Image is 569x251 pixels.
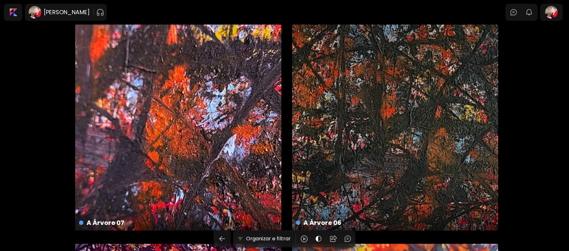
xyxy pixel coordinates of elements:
a: back [214,230,233,247]
h4: A Árvore 07 [79,218,276,227]
img: chatIcon [510,8,517,16]
button: back [214,230,231,247]
img: chatIcon [344,235,352,243]
button: pauseOutline IconGradient Icon [96,7,104,17]
button: bellIcon [524,7,534,18]
img: back [218,235,226,243]
img: bellIcon [525,8,533,16]
a: A Árvore 06https://cdn.kaleido.art/CDN/Artwork/175743/Primary/medium.webp?updated=778962 [292,25,498,231]
h6: Organizar e filtrar [246,235,291,243]
h6: [PERSON_NAME] [44,8,90,16]
a: A Árvore 07https://cdn.kaleido.art/CDN/Artwork/175744/Primary/medium.webp?updated=778965 [75,25,281,231]
h4: A Árvore 06 [296,218,493,227]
